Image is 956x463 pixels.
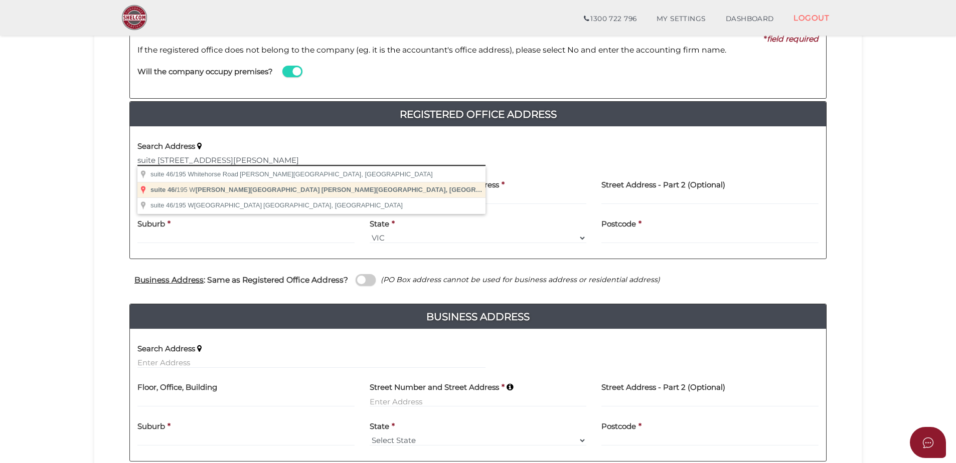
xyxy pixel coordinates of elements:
[188,201,194,209] span: W
[601,435,819,446] input: Postcode must be exactly 4 digits
[137,142,195,151] h4: Search Address
[601,233,819,244] input: Postcode must be exactly 4 digits
[263,201,403,209] span: [GEOGRAPHIC_DATA], [GEOGRAPHIC_DATA]
[647,9,716,29] a: MY SETTINGS
[370,383,499,392] h4: Street Number and Street Address
[507,383,513,391] i: Keep typing in your address(including suburb) until it appears
[137,45,819,56] p: If the registered office does not belong to the company (eg. it is the accountant's office addres...
[370,220,389,228] h4: State
[767,34,819,44] i: field required
[370,422,389,431] h4: State
[137,345,195,353] h4: Search Address
[137,357,486,368] input: Enter Address
[134,276,348,284] h4: : Same as Registered Office Address?
[601,181,725,189] h4: Street Address - Part 2 (Optional)
[137,220,165,228] h4: Suburb
[130,309,826,325] h4: Business Address
[134,275,204,285] u: Business Address
[137,68,273,76] h4: Will the company occupy premises?
[601,220,636,228] h4: Postcode
[370,396,587,407] input: Enter Address
[574,9,647,29] a: 1300 722 796
[150,186,322,193] span: suite 46/ [PERSON_NAME][GEOGRAPHIC_DATA]
[197,345,202,353] i: Keep typing in your address(including suburb) until it appears
[716,9,784,29] a: DASHBOARD
[322,186,519,193] span: [PERSON_NAME][GEOGRAPHIC_DATA], [GEOGRAPHIC_DATA]
[177,186,188,193] span: 195
[601,422,636,431] h4: Postcode
[910,427,946,458] button: Open asap
[137,422,165,431] h4: Suburb
[175,170,186,178] span: 195
[240,170,433,178] span: [PERSON_NAME][GEOGRAPHIC_DATA], [GEOGRAPHIC_DATA]
[150,170,240,178] span: suite 46/ hitehorse Road
[150,201,263,209] span: suite 46/ [GEOGRAPHIC_DATA]
[370,181,499,189] h4: Street Number and Street Address
[197,142,202,150] i: Keep typing in your address(including suburb) until it appears
[783,8,839,28] a: LOGOUT
[381,275,660,284] i: (PO Box address cannot be used for business address or residential address)
[175,201,186,209] span: 195
[137,155,486,166] input: Enter Address
[189,186,195,193] span: W
[601,383,725,392] h4: Street Address - Part 2 (Optional)
[130,106,826,122] a: Registered Office Address
[137,383,217,392] h4: Floor, Office, Building
[188,170,194,178] span: W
